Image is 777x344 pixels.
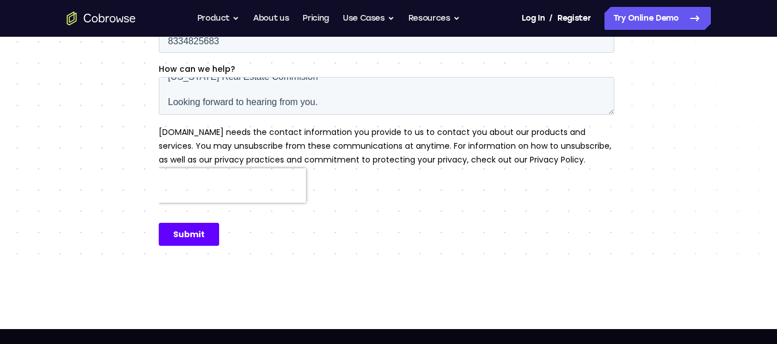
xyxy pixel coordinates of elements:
[303,7,329,30] a: Pricing
[549,11,553,25] span: /
[408,7,460,30] button: Resources
[522,7,545,30] a: Log In
[604,7,711,30] a: Try Online Demo
[253,7,289,30] a: About us
[197,7,240,30] button: Product
[343,7,395,30] button: Use Cases
[67,11,136,25] a: Go to the home page
[557,7,591,30] a: Register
